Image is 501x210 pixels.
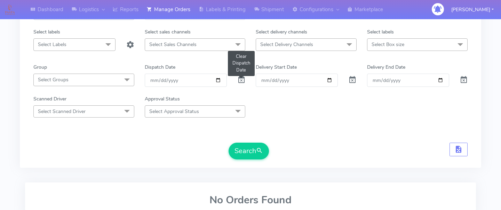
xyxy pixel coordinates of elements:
span: Select Scanned Driver [38,108,86,115]
label: Delivery Start Date [256,63,297,71]
span: Select Approval Status [149,108,199,115]
span: Select Groups [38,76,69,83]
span: Select Sales Channels [149,41,197,48]
label: Delivery End Date [367,63,405,71]
span: Select Box size [372,41,404,48]
span: Select Labels [38,41,66,48]
label: Group [33,63,47,71]
button: Search [229,143,269,159]
label: Select labels [367,28,394,36]
label: Select sales channels [145,28,191,36]
label: Select labels [33,28,60,36]
label: Select delivery channels [256,28,307,36]
button: [PERSON_NAME] [446,2,499,17]
label: Scanned Driver [33,95,66,103]
label: Dispatch Date [145,63,175,71]
span: Select Delivery Channels [260,41,313,48]
label: Approval Status [145,95,180,103]
h2: No Orders Found [33,194,468,206]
